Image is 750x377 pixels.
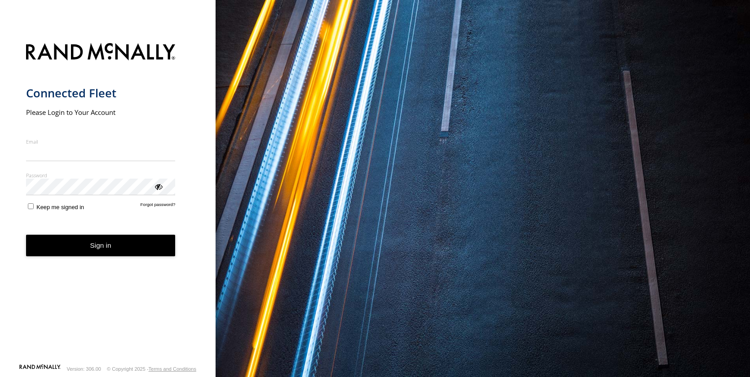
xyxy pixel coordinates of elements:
[26,138,176,145] label: Email
[36,204,84,210] span: Keep me signed in
[26,235,176,257] button: Sign in
[26,172,176,179] label: Password
[149,366,196,372] a: Terms and Conditions
[107,366,196,372] div: © Copyright 2025 -
[26,86,176,101] h1: Connected Fleet
[28,203,34,209] input: Keep me signed in
[19,364,61,373] a: Visit our Website
[26,108,176,117] h2: Please Login to Your Account
[67,366,101,372] div: Version: 306.00
[154,182,163,191] div: ViewPassword
[26,41,176,64] img: Rand McNally
[141,202,176,210] a: Forgot password?
[26,38,190,364] form: main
